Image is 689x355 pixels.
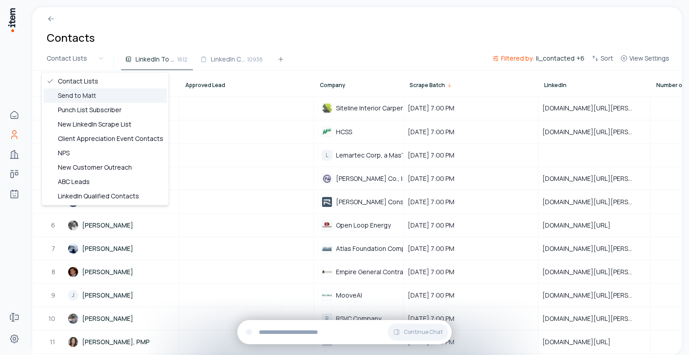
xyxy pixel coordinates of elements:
[58,149,70,158] span: NPS
[58,177,90,186] span: ABC Leads
[58,91,96,100] span: Send to Matt
[58,105,122,114] span: Punch List Subscriber
[58,192,139,201] span: LinkedIn Qualified Contacts
[58,134,163,143] span: Client Appreciation Event Contacts
[58,120,131,129] span: New LinkedIn Scrape List
[58,77,98,86] span: Contact Lists
[58,163,132,172] span: New Customer Outreach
